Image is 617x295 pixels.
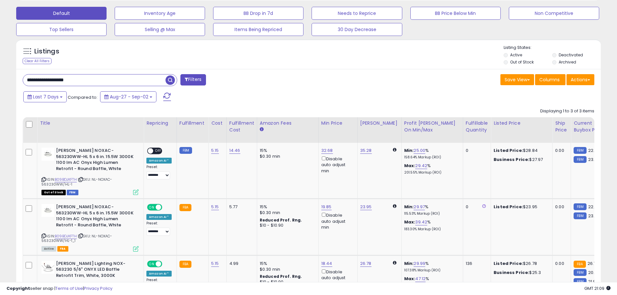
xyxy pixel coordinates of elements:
[510,52,522,58] label: Active
[494,120,550,127] div: Listed Price
[540,108,594,114] div: Displaying 1 to 3 of 3 items
[404,163,416,169] b: Max:
[229,147,240,154] a: 14.46
[494,270,547,276] div: $25.3
[360,204,372,210] a: 23.95
[211,147,219,154] a: 5.15
[504,45,601,51] p: Listing States:
[41,246,56,252] span: All listings currently available for purchase on Amazon
[161,205,172,210] span: OFF
[41,148,54,161] img: 215o19bkjXL._SL40_.jpg
[23,91,67,102] button: Last 7 Days
[321,211,352,230] div: Disable auto adjust min
[404,163,458,175] div: %
[179,204,191,211] small: FBA
[41,204,54,217] img: 215o19bkjXL._SL40_.jpg
[321,120,355,127] div: Min Price
[41,190,66,195] span: All listings that are currently out of stock and unavailable for purchase on Amazon
[179,120,206,127] div: Fulfillment
[321,204,332,210] a: 19.85
[153,148,164,154] span: OFF
[148,261,156,267] span: ON
[401,117,463,143] th: The percentage added to the cost of goods (COGS) that forms the calculator for Min & Max prices.
[404,211,458,216] p: 115.53% Markup (ROI)
[161,261,172,267] span: OFF
[555,148,566,153] div: 0.00
[146,158,172,164] div: Amazon AI *
[574,203,586,210] small: FBM
[34,47,59,56] h5: Listings
[404,120,460,133] div: Profit [PERSON_NAME] on Min/Max
[260,210,314,216] div: $0.30 min
[404,268,458,273] p: 107.38% Markup (ROI)
[494,204,523,210] b: Listed Price:
[260,127,264,132] small: Amazon Fees.
[588,213,600,219] span: 23.95
[404,261,458,273] div: %
[41,177,112,187] span: | SKU: NL-NOXAC-563230WW/HL-1
[414,147,425,154] a: 25.00
[33,94,59,100] span: Last 7 Days
[555,261,566,267] div: 0.00
[260,153,314,159] div: $0.30 min
[321,260,332,267] a: 18.44
[555,120,568,133] div: Ship Price
[179,261,191,268] small: FBA
[494,269,529,276] b: Business Price:
[494,157,547,163] div: $27.97
[41,204,139,251] div: ASIN:
[41,233,112,243] span: | SKU: NL-NOXAC-563230WW/HL-1_1
[312,23,402,36] button: 30 Day Decrease
[404,170,458,175] p: 201.55% Markup (ROI)
[414,204,425,210] a: 29.97
[574,147,586,154] small: FBM
[466,204,486,210] div: 0
[555,204,566,210] div: 0.00
[211,204,219,210] a: 5.15
[55,233,77,239] a: B09BDJKFTH
[229,261,252,267] div: 4.99
[321,268,352,287] div: Disable auto adjust min
[414,260,425,267] a: 29.99
[509,7,599,20] button: Non Competitive
[404,227,458,232] p: 183.30% Markup (ROI)
[146,271,172,277] div: Amazon AI *
[211,260,219,267] a: 5.15
[404,147,414,153] b: Min:
[23,58,51,64] div: Clear All Filters
[466,120,488,133] div: Fulfillable Quantity
[115,7,205,20] button: Inventory Age
[179,147,192,154] small: FBM
[494,156,529,163] b: Business Price:
[41,261,54,274] img: 31SneMp9UlL._SL40_.jpg
[229,120,254,133] div: Fulfillment Cost
[312,7,402,20] button: Needs to Reprice
[260,267,314,272] div: $0.30 min
[40,120,141,127] div: Title
[56,261,135,280] b: [PERSON_NAME] Lighting NOX-563230 5/6" ONYX LED Baffle Retrofit Trim, White, 3000K
[260,204,314,210] div: 15%
[16,23,107,36] button: Top Sellers
[559,59,576,65] label: Archived
[56,148,135,173] b: [PERSON_NAME] NOXAC-563230WW-HL 5 x 6 in. 15.5W 3000K 1100 lm AC Onyx High Lumen Retrofit - Round...
[574,269,586,276] small: FBM
[260,148,314,153] div: 15%
[55,177,77,182] a: B09BDJKFTH
[110,94,148,100] span: Aug-27 - Sep-02
[211,120,224,127] div: Cost
[588,147,600,153] span: 22.95
[494,260,523,267] b: Listed Price:
[588,204,600,210] span: 22.95
[146,165,172,179] div: Preset:
[260,217,302,223] b: Reduced Prof. Rng.
[500,74,534,85] button: Save View
[415,163,427,169] a: 29.42
[404,148,458,160] div: %
[584,285,611,291] span: 2025-09-11 21:09 GMT
[510,59,534,65] label: Out of Stock
[574,261,586,268] small: FBA
[404,219,458,231] div: %
[57,246,68,252] span: FBA
[559,52,583,58] label: Deactivated
[180,74,206,85] button: Filters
